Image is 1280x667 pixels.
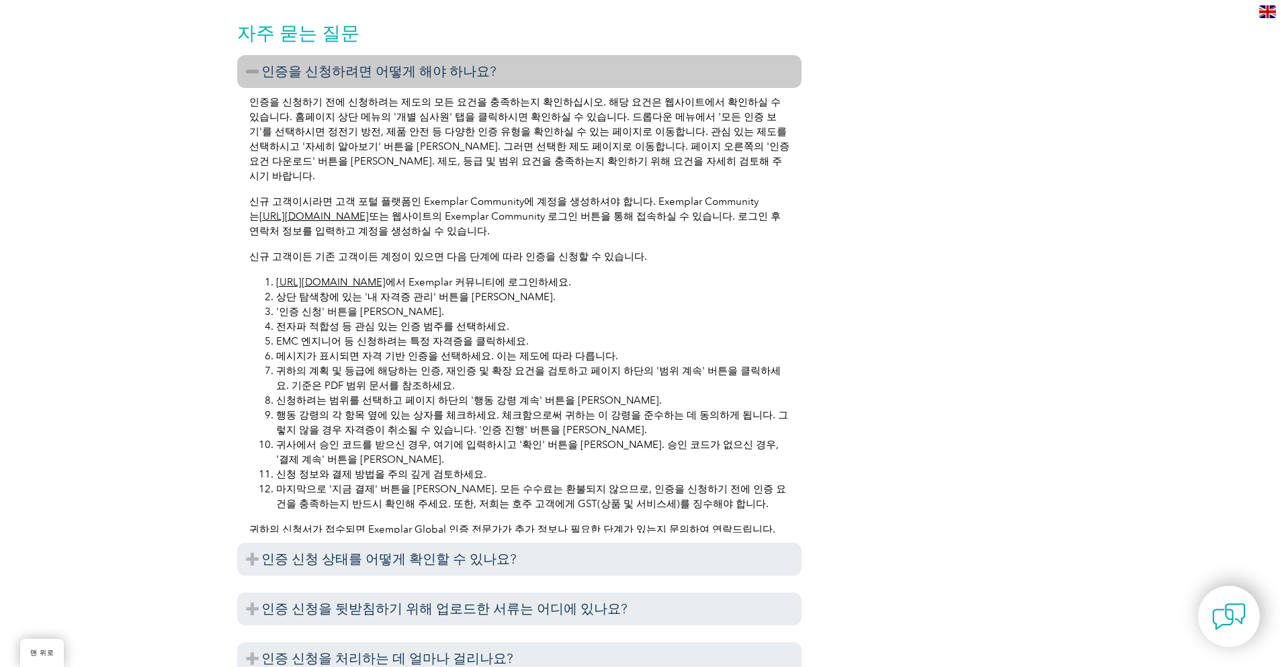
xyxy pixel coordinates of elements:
[259,210,369,222] a: [URL][DOMAIN_NAME]
[276,409,788,436] font: 행동 강령의 각 항목 옆에 있는 상자를 체크하세요. 체크함으로써 귀하는 이 강령을 준수하는 데 동의하게 됩니다. 그렇지 않을 경우 자격증이 취소될 수 있습니다. '인증 진행'...
[276,320,509,332] font: 전자파 적합성 등 관심 있는 인증 범주를 선택하세요.
[30,649,54,657] font: 맨 위로
[276,350,618,362] font: 메시지가 표시되면 자격 기반 인증을 선택하세요. 이는 제도에 따라 다릅니다.
[276,306,444,318] font: '인증 신청' 버튼을 [PERSON_NAME].
[249,210,781,237] font: 또는 웹사이트의 Exemplar Community 로그인 버튼을 통해 접속하실 수 있습니다. 로그인 후 연락처 정보를 입력하고 계정을 생성하실 수 있습니다.
[1212,600,1246,633] img: contact-chat.png
[276,291,556,303] font: 상단 탐색창에 있는 '내 자격증 관리' 버튼을 [PERSON_NAME].
[276,335,529,347] font: EMC 엔지니어 등 신청하려는 특정 자격증을 클릭하세요.
[276,365,781,392] font: 귀하의 계획 및 등급에 해당하는 인증, 재인증 및 확장 요건을 검토하고 페이지 하단의 '범위 계속' 버튼을 클릭하세요. 기준은 PDF 범위 문서를 참조하세요.
[276,394,662,406] font: 신청하려는 범위를 선택하고 페이지 하단의 '행동 강령 계속' 버튼을 [PERSON_NAME].
[568,276,571,288] font: .
[249,96,790,182] font: 인증을 신청하기 전에 신청하려는 제도의 모든 요건을 충족하는지 확인하십시오. 해당 요건은 웹사이트에서 확인하실 수 있습니다. 홈페이지 상단 메뉴의 '개별 심사원' 탭을 클릭하...
[276,483,786,510] font: 마지막으로 '지금 결제' 버튼을 [PERSON_NAME]. 모든 수수료는 환불되지 않으므로, 인증을 신청하기 전에 인증 요건을 충족하는지 반드시 확인해 주세요. 또한, 저희는...
[249,195,759,222] font: 신규 고객이시라면 고객 포털 플랫폼인 Exemplar Community에 계정을 생성하셔야 합니다. Exemplar Community는
[249,251,647,263] font: 신규 고객이든 기존 고객이든 계정이 있으면 다음 단계에 따라 인증을 신청할 수 있습니다.
[261,63,497,79] font: 인증을 신청하려면 어떻게 해야 하나요?
[237,21,359,44] font: 자주 묻는 질문
[276,468,486,480] font: 신청 정보와 결제 방법을 주의 깊게 검토하세요.
[1259,5,1276,18] img: en
[276,439,779,465] font: 귀사에서 승인 코드를 받으신 경우, 여기에 입력하시고 '확인' 버튼을 [PERSON_NAME]. 승인 코드가 없으신 경우, '결제 계속' 버튼을 [PERSON_NAME].
[261,551,517,567] font: 인증 신청 상태를 어떻게 확인할 수 있나요?
[276,276,386,288] a: [URL][DOMAIN_NAME]
[249,523,775,535] font: 귀하의 신청서가 접수되면 Exemplar Global 인증 전문가가 추가 정보나 필요한 단계가 있는지 문의하여 연락드립니다.
[20,639,64,667] a: 맨 위로
[261,650,513,666] font: 인증 신청을 처리하는 데 얼마나 걸리나요?
[386,276,568,288] font: 에서 Exemplar 커뮤니티에 로그인하세요
[261,601,628,617] font: 인증 신청을 뒷받침하기 위해 업로드한 서류는 어디에 있나요?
